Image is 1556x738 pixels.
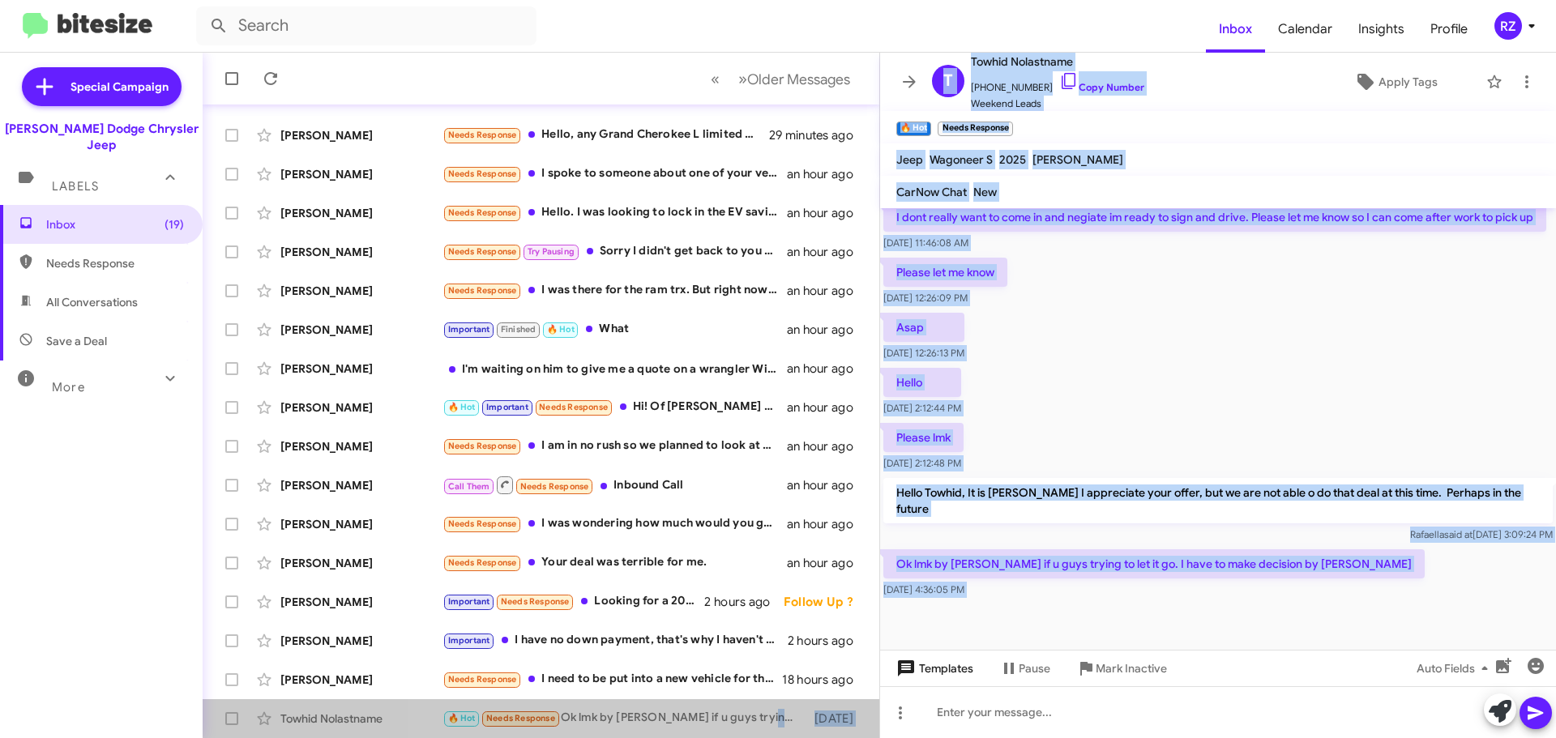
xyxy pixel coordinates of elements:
[442,475,787,495] div: Inbound Call
[46,216,184,232] span: Inbox
[22,67,182,106] a: Special Campaign
[442,670,782,689] div: I need to be put into a new vehicle for the same price that I'm selling my older
[442,164,787,183] div: I spoke to someone about one of your vehicles, but I can't remember his name and he was supposed ...
[782,672,866,688] div: 18 hours ago
[280,399,442,416] div: [PERSON_NAME]
[448,557,517,568] span: Needs Response
[769,127,866,143] div: 29 minutes ago
[1410,528,1553,540] span: Rafaella [DATE] 3:09:24 PM
[883,402,961,414] span: [DATE] 2:12:44 PM
[448,285,517,296] span: Needs Response
[1494,12,1522,40] div: RZ
[52,179,99,194] span: Labels
[999,152,1026,167] span: 2025
[787,166,866,182] div: an hour ago
[547,324,575,335] span: 🔥 Hot
[787,283,866,299] div: an hour ago
[1312,67,1478,96] button: Apply Tags
[501,324,536,335] span: Finished
[930,152,993,167] span: Wagoneer S
[442,398,787,416] div: Hi! Of [PERSON_NAME] has time to chat over phone it would be contingent on down payment. Thann you
[280,438,442,454] div: [PERSON_NAME]
[448,518,517,529] span: Needs Response
[986,654,1063,683] button: Pause
[442,709,806,727] div: Ok lmk by [PERSON_NAME] if u guys trying to let it go. I have to make decision by [PERSON_NAME]
[280,516,442,532] div: [PERSON_NAME]
[280,710,442,727] div: Towhid Nolastname
[280,477,442,493] div: [PERSON_NAME]
[971,52,1144,71] span: Towhid Nolastname
[896,152,923,167] span: Jeep
[442,320,787,339] div: What
[787,244,866,260] div: an hour ago
[539,402,608,412] span: Needs Response
[442,242,787,261] div: Sorry I didn't get back to you but if possible, can someone give me any information on the ram 15...
[486,402,528,412] span: Important
[702,62,860,96] nav: Page navigation example
[973,185,997,199] span: New
[442,631,788,650] div: I have no down payment, that's why I haven't come in
[787,438,866,454] div: an hour ago
[448,674,517,685] span: Needs Response
[883,292,968,304] span: [DATE] 12:26:09 PM
[442,203,787,222] div: Hello. I was looking to lock in the EV savings. Did those benefits expire last night or do you st...
[787,360,866,377] div: an hour ago
[883,237,968,249] span: [DATE] 11:46:08 AM
[883,313,964,342] p: Asap
[1481,12,1538,40] button: RZ
[943,68,953,94] span: T
[280,166,442,182] div: [PERSON_NAME]
[883,478,1553,523] p: Hello Towhid, It is [PERSON_NAME] I appreciate your offer, but we are not able o do that deal at ...
[448,169,517,179] span: Needs Response
[280,672,442,688] div: [PERSON_NAME]
[448,596,490,607] span: Important
[46,333,107,349] span: Save a Deal
[442,281,787,300] div: I was there for the ram trx. But right now we are good. No look8ng for cars. Thank you!
[1444,528,1473,540] span: said at
[788,633,866,649] div: 2 hours ago
[1345,6,1417,53] a: Insights
[52,380,85,395] span: More
[1032,152,1123,167] span: [PERSON_NAME]
[784,594,866,610] div: Follow Up ?
[1265,6,1345,53] span: Calendar
[1019,654,1050,683] span: Pause
[442,126,769,144] div: Hello, any Grand Cherokee L limited white with black out in stock?
[893,654,973,683] span: Templates
[701,62,729,96] button: Previous
[280,244,442,260] div: [PERSON_NAME]
[1096,654,1167,683] span: Mark Inactive
[442,360,787,377] div: I'm waiting on him to give me a quote on a wrangler Willys for October
[1417,654,1494,683] span: Auto Fields
[46,255,184,271] span: Needs Response
[806,710,866,727] div: [DATE]
[448,402,476,412] span: 🔥 Hot
[883,457,961,469] span: [DATE] 2:12:48 PM
[896,185,967,199] span: CarNow Chat
[971,96,1144,112] span: Weekend Leads
[938,122,1012,136] small: Needs Response
[280,360,442,377] div: [PERSON_NAME]
[711,69,720,89] span: «
[442,437,787,455] div: I am in no rush so we planned to look at other types to see what better prices are available.
[280,555,442,571] div: [PERSON_NAME]
[883,258,1007,287] p: Please let me know
[971,71,1144,96] span: [PHONE_NUMBER]
[787,399,866,416] div: an hour ago
[280,283,442,299] div: [PERSON_NAME]
[880,654,986,683] button: Templates
[448,207,517,218] span: Needs Response
[501,596,570,607] span: Needs Response
[738,69,747,89] span: »
[165,216,184,232] span: (19)
[448,481,490,492] span: Call Them
[448,441,517,451] span: Needs Response
[280,205,442,221] div: [PERSON_NAME]
[883,423,964,452] p: Please lmk
[729,62,860,96] button: Next
[1206,6,1265,53] a: Inbox
[704,594,783,610] div: 2 hours ago
[280,322,442,338] div: [PERSON_NAME]
[787,322,866,338] div: an hour ago
[883,347,964,359] span: [DATE] 12:26:13 PM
